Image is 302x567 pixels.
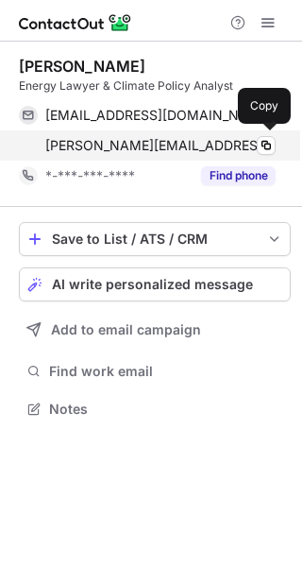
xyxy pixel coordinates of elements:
[51,322,201,337] span: Add to email campaign
[52,232,258,247] div: Save to List / ATS / CRM
[45,107,261,124] span: [EMAIL_ADDRESS][DOMAIN_NAME]
[19,358,291,385] button: Find work email
[19,267,291,301] button: AI write personalized message
[19,11,132,34] img: ContactOut v5.3.10
[201,166,276,185] button: Reveal Button
[49,401,283,418] span: Notes
[19,222,291,256] button: save-profile-one-click
[19,396,291,422] button: Notes
[45,137,276,154] span: [PERSON_NAME][EMAIL_ADDRESS][PERSON_NAME][DOMAIN_NAME]
[19,57,145,76] div: [PERSON_NAME]
[19,313,291,347] button: Add to email campaign
[49,363,283,380] span: Find work email
[52,277,253,292] span: AI write personalized message
[19,77,291,94] div: Energy Lawyer & Climate Policy Analyst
